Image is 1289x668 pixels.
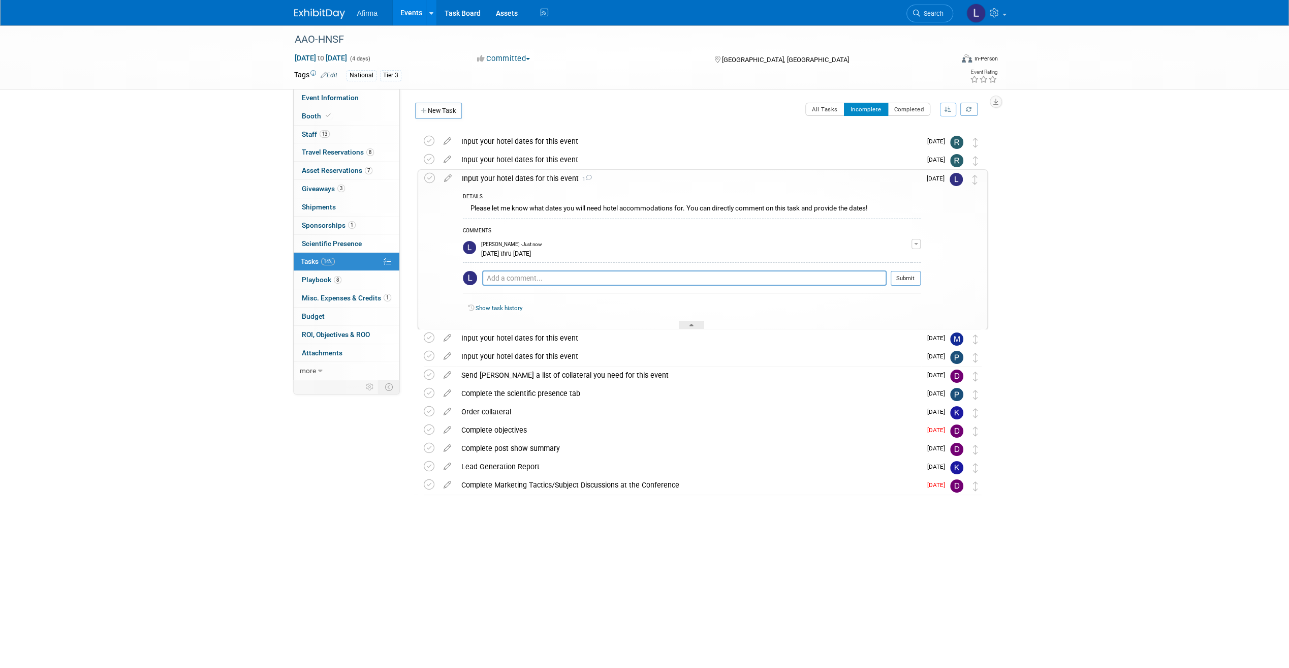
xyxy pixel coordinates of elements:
[291,31,938,49] div: AAO-HNSF
[463,193,921,202] div: DETAILS
[415,103,462,119] a: New Task
[927,353,950,360] span: [DATE]
[927,138,950,145] span: [DATE]
[456,458,921,475] div: Lead Generation Report
[950,154,963,167] img: Randi LeBoyer
[950,388,963,401] img: Praveen Kaushik
[927,445,950,452] span: [DATE]
[950,136,963,149] img: Rhonda Eickhoff
[321,72,337,79] a: Edit
[463,241,476,254] img: Lauren Holland
[973,427,978,436] i: Move task
[456,476,921,494] div: Complete Marketing Tactics/Subject Discussions at the Conference
[294,217,399,234] a: Sponsorships1
[294,326,399,344] a: ROI, Objectives & ROO
[294,107,399,125] a: Booth
[722,56,849,64] span: [GEOGRAPHIC_DATA], [GEOGRAPHIC_DATA]
[438,444,456,453] a: edit
[302,221,356,229] span: Sponsorships
[973,353,978,362] i: Move task
[439,174,457,183] a: edit
[463,226,921,237] div: COMMENTS
[302,349,342,357] span: Attachments
[347,70,376,81] div: National
[438,352,456,361] a: edit
[973,390,978,400] i: Move task
[357,9,378,17] span: Afirma
[349,55,370,62] span: (4 days)
[463,202,921,218] div: Please let me know what dates you will need hotel accommodations for. You can directly comment on...
[972,175,978,185] i: Move task
[365,167,372,174] span: 7
[302,312,325,320] span: Budget
[927,408,950,415] span: [DATE]
[326,113,331,118] i: Booth reservation complete
[438,333,456,343] a: edit
[302,112,333,120] span: Booth
[456,329,921,347] div: Input your hotel dates for this event
[927,156,950,163] span: [DATE]
[893,53,998,68] div: Event Format
[973,463,978,473] i: Move task
[294,162,399,179] a: Asset Reservations7
[906,5,953,22] a: Search
[481,248,911,258] div: [DATE] thru [DATE]
[294,9,345,19] img: ExhibitDay
[456,133,921,150] div: Input your hotel dates for this event
[456,440,921,457] div: Complete post show summary
[302,185,345,193] span: Giveaways
[320,130,330,138] span: 13
[950,424,963,438] img: Drew Smalley
[973,408,978,418] i: Move task
[579,176,592,183] span: 1
[950,443,963,456] img: Drew Smalley
[456,385,921,402] div: Complete the scientific presence tab
[927,463,950,470] span: [DATE]
[927,427,950,434] span: [DATE]
[973,481,978,491] i: Move task
[366,148,374,156] span: 8
[950,461,963,474] img: Keirsten Davis
[891,271,921,286] button: Submit
[456,421,921,439] div: Complete objectives
[973,156,978,166] i: Move task
[294,126,399,143] a: Staff13
[973,372,978,381] i: Move task
[927,175,950,182] span: [DATE]
[294,362,399,380] a: more
[302,203,336,211] span: Shipments
[476,305,522,312] a: Show task history
[973,55,997,63] div: In-Person
[973,138,978,147] i: Move task
[361,380,379,393] td: Personalize Event Tab Strip
[294,180,399,198] a: Giveaways3
[321,258,335,265] span: 14%
[950,406,963,419] img: Keirsten Davis
[302,294,391,302] span: Misc. Expenses & Credits
[474,53,534,64] button: Committed
[950,479,963,493] img: Drew Smalley
[927,390,950,397] span: [DATE]
[960,103,978,116] a: Refresh
[438,155,456,164] a: edit
[302,130,330,138] span: Staff
[302,148,374,156] span: Travel Reservations
[302,94,359,102] span: Event Information
[927,481,950,489] span: [DATE]
[456,367,921,384] div: Send [PERSON_NAME] a list of collateral you need for this event
[966,4,986,23] img: Lauren Holland
[334,276,341,284] span: 8
[927,335,950,342] span: [DATE]
[962,54,972,63] img: Format-Inperson.png
[300,367,316,375] span: more
[456,403,921,420] div: Order collateral
[294,271,399,289] a: Playbook8
[294,89,399,107] a: Event Information
[380,70,401,81] div: Tier 3
[294,344,399,362] a: Attachments
[950,173,963,186] img: Lauren Holland
[950,332,963,346] img: Michelle Keilitz
[950,351,963,364] img: Patrick Curren
[805,103,844,116] button: All Tasks
[302,239,362,248] span: Scientific Presence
